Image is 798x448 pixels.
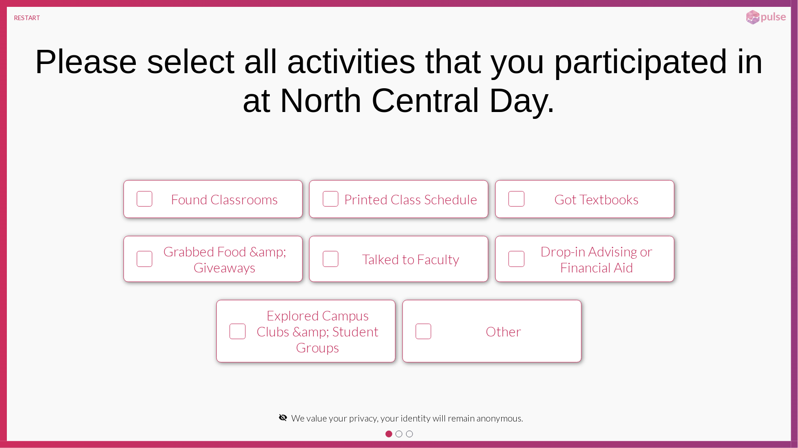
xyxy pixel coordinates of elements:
button: RESTART [7,7,48,29]
button: Grabbed Food &amp; Giveaways [123,236,303,282]
div: Printed Class Schedule [343,191,479,207]
div: Please select all activities that you participated in at North Central Day. [20,42,777,120]
button: Drop-in Advising or Financial Aid [495,236,675,282]
div: Got Textbooks [528,191,665,207]
button: Got Textbooks [495,180,675,218]
mat-icon: visibility_off [278,413,288,422]
div: Explored Campus Clubs &amp; Student Groups [249,307,386,355]
button: Talked to Faculty [309,236,488,282]
div: Other [435,323,572,339]
span: We value your privacy, your identity will remain anonymous. [291,413,523,423]
div: Drop-in Advising or Financial Aid [528,243,665,275]
button: Other [402,300,582,362]
div: Grabbed Food &amp; Giveaways [156,243,293,275]
div: Talked to Faculty [343,251,479,267]
button: Printed Class Schedule [309,180,488,218]
img: pulsehorizontalsmall.png [743,9,789,26]
button: Explored Campus Clubs &amp; Student Groups [216,300,396,362]
button: Found Classrooms [123,180,303,218]
div: Found Classrooms [156,191,293,207]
